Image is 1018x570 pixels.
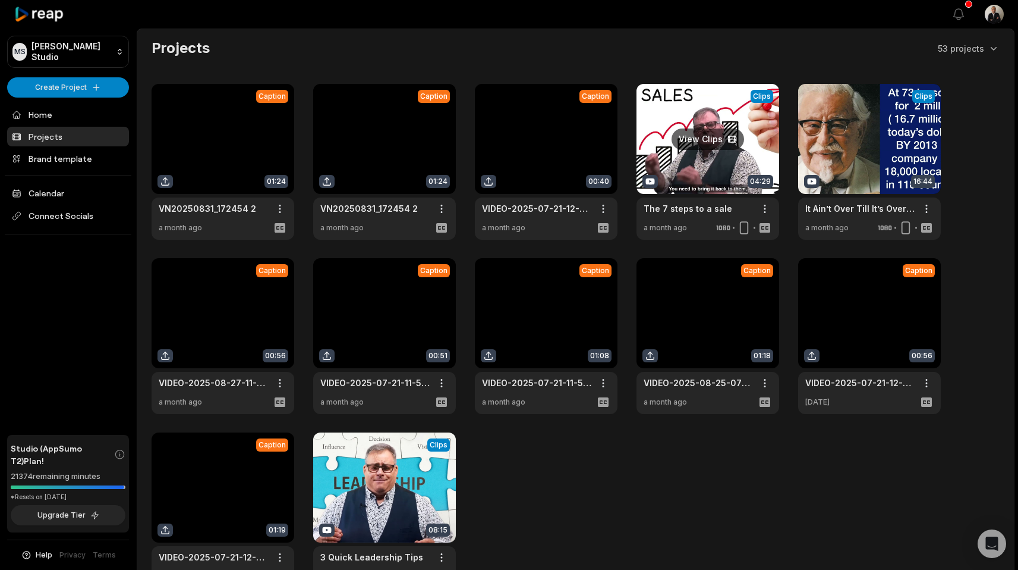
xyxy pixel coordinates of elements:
[482,202,591,215] a: VIDEO-2025-07-21-12-01-53
[7,127,129,146] a: Projects
[11,493,125,502] div: *Resets on [DATE]
[159,551,268,563] a: VIDEO-2025-07-21-12-03-28
[320,202,418,215] a: VN20250831_172454 2
[805,377,915,389] a: VIDEO-2025-07-21-12-01-09
[11,471,125,483] div: 21374 remaining minutes
[482,377,591,389] a: VIDEO-2025-07-21-11-55-41
[320,551,423,563] a: 3 Quick Leadership Tips
[11,442,114,467] span: Studio (AppSumo T2) Plan!
[159,202,256,215] a: VN20250831_172454 2
[93,550,116,560] a: Terms
[320,377,430,389] a: VIDEO-2025-07-21-11-58-47
[7,149,129,168] a: Brand template
[805,202,915,215] a: It Ain’t Over Till It’s Over: [PERSON_NAME] Ultimate Talk on Resilience, Comebacks & Success
[7,205,129,227] span: Connect Socials
[159,377,268,389] a: VIDEO-2025-08-27-11-34-01
[59,550,86,560] a: Privacy
[7,183,129,203] a: Calendar
[31,41,111,62] p: [PERSON_NAME] Studio
[644,377,753,389] a: VIDEO-2025-08-25-07-58-20
[21,550,52,560] button: Help
[36,550,52,560] span: Help
[12,43,27,61] div: MS
[7,105,129,124] a: Home
[11,505,125,525] button: Upgrade Tier
[7,77,129,98] button: Create Project
[152,39,210,58] h2: Projects
[978,530,1006,558] div: Open Intercom Messenger
[938,42,1000,55] button: 53 projects
[644,202,732,215] a: The 7 steps to a sale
